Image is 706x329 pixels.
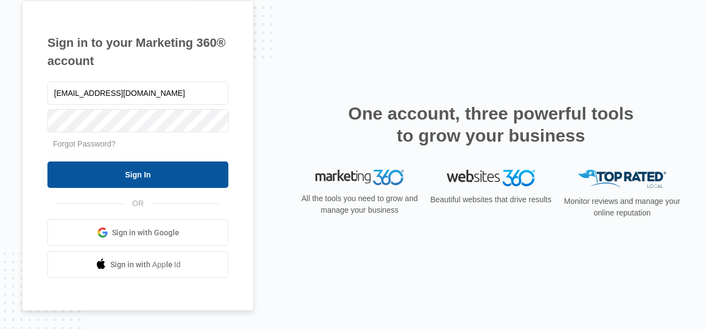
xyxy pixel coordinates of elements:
a: Sign in with Apple Id [47,251,228,278]
img: Marketing 360 [315,170,404,185]
p: Monitor reviews and manage your online reputation [560,196,684,219]
a: Sign in with Google [47,219,228,246]
img: Top Rated Local [578,170,666,188]
span: OR [125,198,152,209]
p: All the tools you need to grow and manage your business [298,193,421,216]
p: Beautiful websites that drive results [429,194,553,206]
h2: One account, three powerful tools to grow your business [345,103,637,147]
img: Websites 360 [447,170,535,186]
h1: Sign in to your Marketing 360® account [47,34,228,70]
a: Forgot Password? [53,139,116,148]
input: Sign In [47,161,228,188]
span: Sign in with Apple Id [110,259,181,271]
input: Email [47,82,228,105]
span: Sign in with Google [112,227,179,239]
